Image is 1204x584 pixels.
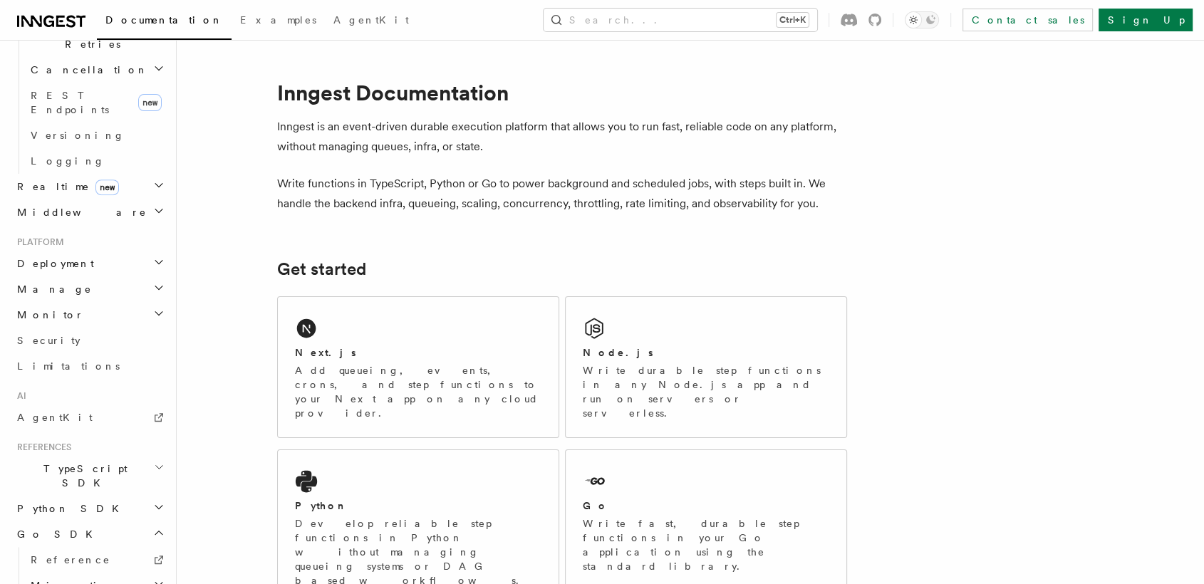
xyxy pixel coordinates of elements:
[333,14,409,26] span: AgentKit
[25,122,167,148] a: Versioning
[31,554,110,565] span: Reference
[1099,9,1193,31] a: Sign Up
[11,456,167,496] button: TypeScript SDK
[295,499,348,513] h2: Python
[11,276,167,302] button: Manage
[105,14,223,26] span: Documentation
[11,251,167,276] button: Deployment
[25,547,167,573] a: Reference
[17,360,120,372] span: Limitations
[11,199,167,225] button: Middleware
[11,256,94,271] span: Deployment
[11,205,147,219] span: Middleware
[11,521,167,547] button: Go SDK
[31,130,125,141] span: Versioning
[962,9,1093,31] a: Contact sales
[905,11,939,28] button: Toggle dark mode
[11,442,71,453] span: References
[277,259,366,279] a: Get started
[11,405,167,430] a: AgentKit
[11,328,167,353] a: Security
[565,296,847,438] a: Node.jsWrite durable step functions in any Node.js app and run on servers or serverless.
[31,155,105,167] span: Logging
[11,501,128,516] span: Python SDK
[240,14,316,26] span: Examples
[95,179,119,195] span: new
[544,9,817,31] button: Search...Ctrl+K
[11,179,119,194] span: Realtime
[25,63,148,77] span: Cancellation
[17,412,93,423] span: AgentKit
[232,4,325,38] a: Examples
[277,80,847,105] h1: Inngest Documentation
[11,282,92,296] span: Manage
[11,174,167,199] button: Realtimenew
[11,302,167,328] button: Monitor
[583,516,829,573] p: Write fast, durable step functions in your Go application using the standard library.
[11,527,101,541] span: Go SDK
[295,345,356,360] h2: Next.js
[17,335,81,346] span: Security
[11,308,84,322] span: Monitor
[97,4,232,40] a: Documentation
[277,117,847,157] p: Inngest is an event-driven durable execution platform that allows you to run fast, reliable code ...
[277,174,847,214] p: Write functions in TypeScript, Python or Go to power background and scheduled jobs, with steps bu...
[11,353,167,379] a: Limitations
[31,90,109,115] span: REST Endpoints
[777,13,809,27] kbd: Ctrl+K
[11,496,167,521] button: Python SDK
[25,83,167,122] a: REST Endpointsnew
[277,296,559,438] a: Next.jsAdd queueing, events, crons, and step functions to your Next app on any cloud provider.
[295,363,541,420] p: Add queueing, events, crons, and step functions to your Next app on any cloud provider.
[138,94,162,111] span: new
[11,236,64,248] span: Platform
[11,462,154,490] span: TypeScript SDK
[583,499,608,513] h2: Go
[325,4,417,38] a: AgentKit
[25,57,167,83] button: Cancellation
[583,345,653,360] h2: Node.js
[11,390,26,402] span: AI
[583,363,829,420] p: Write durable step functions in any Node.js app and run on servers or serverless.
[25,148,167,174] a: Logging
